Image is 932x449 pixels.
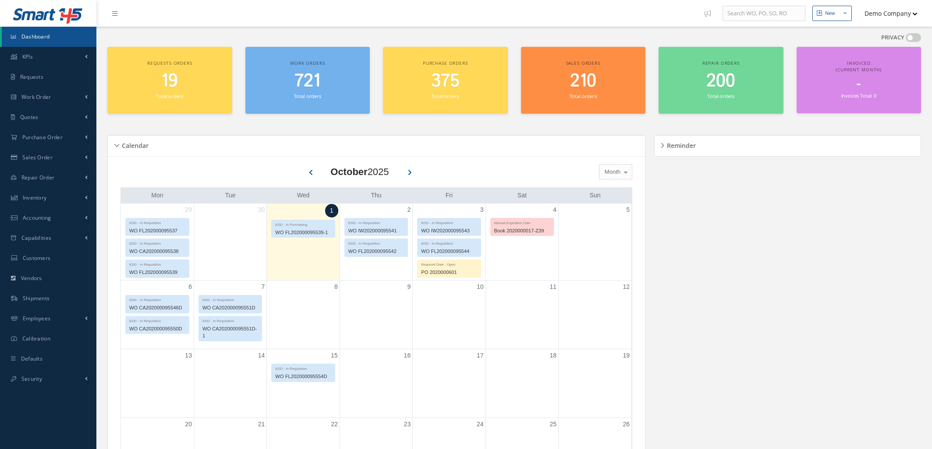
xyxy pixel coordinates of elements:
a: Repair orders 200 Total orders [659,47,783,114]
span: Work orders [290,60,325,66]
input: Search WO, PO, SO, RO [723,6,805,21]
label: PRIVACY [881,33,904,42]
small: Invoices Total: 0 [841,92,876,99]
a: Dashboard [2,27,96,47]
span: Security [21,375,42,382]
span: Calibration [22,335,50,342]
h5: Calendar [119,139,149,150]
td: October 14, 2025 [194,349,266,418]
small: Total orders [707,93,734,99]
span: Requests orders [147,60,192,66]
span: (Current Month) [836,67,882,73]
td: October 1, 2025 [267,203,340,281]
a: October 23, 2025 [402,418,413,431]
span: Capabilities [21,234,52,242]
a: Friday [444,190,454,201]
span: Employees [23,315,51,322]
div: WO CA202000095538 [126,246,189,256]
td: October 13, 2025 [121,349,194,418]
a: September 29, 2025 [183,203,194,216]
td: October 19, 2025 [559,349,631,418]
span: 721 [294,69,320,94]
a: October 18, 2025 [548,349,558,362]
td: October 6, 2025 [121,280,194,349]
td: October 17, 2025 [413,349,485,418]
a: Purchase orders 375 Total orders [383,47,508,114]
a: October 3, 2025 [478,203,485,216]
small: Total orders [156,93,183,99]
div: EDD - In Requisition [126,316,189,324]
span: Dashboard [21,33,50,40]
div: Book 2020000017-Z39 [491,226,553,236]
a: October 24, 2025 [475,418,485,431]
div: WO CA202000095551D [199,303,262,313]
div: New [825,10,835,17]
button: Demo Company [856,5,918,22]
div: WO FL202000095539 [126,267,189,277]
div: WO FL202000095542 [345,246,408,256]
a: October 7, 2025 [260,281,267,293]
a: Sunday [588,190,602,201]
a: October 9, 2025 [405,281,412,293]
span: Customers [23,254,51,262]
div: EDD - In Requisition [272,364,334,372]
span: 375 [431,69,460,94]
td: September 30, 2025 [194,203,266,281]
span: Repair orders [702,60,740,66]
td: October 10, 2025 [413,280,485,349]
div: 2025 [330,165,389,179]
span: Purchase orders [423,60,468,66]
button: New [812,6,852,21]
a: October 19, 2025 [621,349,631,362]
a: October 20, 2025 [183,418,194,431]
span: Inventory [23,194,47,201]
div: EDD - In Purchasing [272,220,334,228]
td: October 8, 2025 [267,280,340,349]
a: Invoiced (Current Month) - Invoices Total: 0 [797,47,921,113]
small: Total orders [432,93,459,99]
div: EDD - In Requisition [199,295,262,303]
span: 19 [161,69,178,94]
span: Purchase Order [22,133,63,141]
td: October 15, 2025 [267,349,340,418]
div: WO IW202000095541 [345,226,408,236]
td: October 18, 2025 [485,349,558,418]
a: October 8, 2025 [333,281,340,293]
a: October 4, 2025 [551,203,558,216]
div: Manual Expiration Date [491,218,553,226]
div: EDD - In Requisition [345,218,408,226]
a: Tuesday [223,190,237,201]
a: October 1, 2025 [325,204,338,217]
a: Sales orders 210 Total orders [521,47,646,114]
div: EDD - In Requisition [418,218,480,226]
span: Repair Order [21,174,55,181]
a: October 2, 2025 [405,203,412,216]
div: WO CA202000095550D [126,324,189,334]
span: Defaults [21,355,43,362]
a: Work orders 721 Total orders [245,47,370,114]
a: October 11, 2025 [548,281,558,293]
b: October [330,166,367,177]
span: KPIs [22,53,33,60]
a: October 12, 2025 [621,281,631,293]
span: Quotes [20,113,39,121]
a: October 14, 2025 [256,349,267,362]
a: October 26, 2025 [621,418,631,431]
a: Wednesday [295,190,312,201]
a: September 30, 2025 [256,203,267,216]
span: Work Order [21,93,51,101]
a: October 13, 2025 [183,349,194,362]
span: Requests [20,73,43,81]
div: EDD - In Requisition [126,218,189,226]
span: Sales orders [566,60,600,66]
td: October 7, 2025 [194,280,266,349]
a: Thursday [369,190,383,201]
div: EDD - In Requisition [126,295,189,303]
a: October 22, 2025 [329,418,340,431]
a: October 5, 2025 [624,203,631,216]
a: Requests orders 19 Total orders [107,47,232,114]
a: October 15, 2025 [329,349,340,362]
div: EDD - In Requisition [199,316,262,324]
small: Total orders [570,93,597,99]
td: September 29, 2025 [121,203,194,281]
